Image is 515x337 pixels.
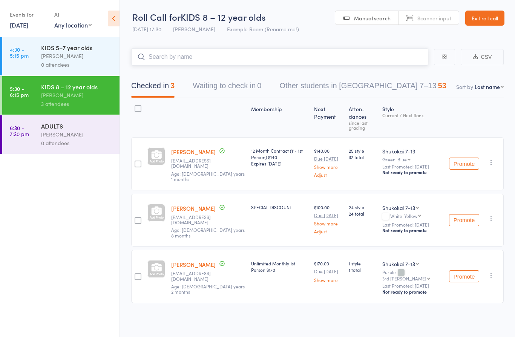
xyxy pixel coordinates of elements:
span: Roll Call for [132,11,181,23]
div: 3rd [PERSON_NAME] [382,276,426,281]
div: $100.00 [314,204,343,234]
div: 12 Month Contract (11- 1st Person) $140 [251,147,308,167]
button: Promote [449,214,479,226]
span: 25 style [349,147,377,154]
span: [PERSON_NAME] [173,25,215,33]
div: Yellow [404,213,417,218]
span: 37 total [349,154,377,160]
label: Sort by [456,83,473,90]
div: SPECIAL DISCOUNT [251,204,308,210]
div: Atten­dances [346,101,380,134]
div: Blue [397,157,407,162]
a: Adjust [314,229,343,234]
a: Show more [314,277,343,282]
div: [PERSON_NAME] [41,130,113,139]
div: Shukokai 7–13 [382,147,443,155]
span: Age: [DEMOGRAPHIC_DATA] years 8 months [171,227,245,238]
button: Promote [449,270,479,282]
div: ADULTS [41,122,113,130]
div: KIDS 5–7 year olds [41,43,113,52]
div: Style [379,101,446,134]
time: 5:30 - 6:15 pm [10,86,29,98]
span: KIDS 8 – 12 year olds [181,11,266,23]
small: Due [DATE] [314,213,343,218]
small: Due [DATE] [314,156,343,161]
small: Last Promoted: [DATE] [382,164,443,169]
time: 6:30 - 7:30 pm [10,125,29,137]
div: [PERSON_NAME] [41,91,113,100]
a: [PERSON_NAME] [171,148,216,156]
div: [PERSON_NAME] [41,52,113,60]
div: 0 attendees [41,139,113,147]
small: boazlidor@gmail.com [171,214,245,225]
a: 5:30 -6:15 pmKIDS 8 – 12 year olds[PERSON_NAME]3 attendees [2,76,120,115]
span: Age: [DEMOGRAPHIC_DATA] years 2 months [171,283,245,295]
span: Age: [DEMOGRAPHIC_DATA] years 1 months [171,170,245,182]
div: Shukokai 7–13 [382,204,415,211]
span: Manual search [354,14,391,22]
small: riripple223@gmail.com [171,158,245,169]
button: CSV [461,49,504,65]
small: Last Promoted: [DATE] [382,283,443,288]
div: Next Payment [311,101,346,134]
div: 3 attendees [41,100,113,108]
small: Last Promoted: [DATE] [382,222,443,227]
a: 6:30 -7:30 pmADULTS[PERSON_NAME]0 attendees [2,115,120,154]
div: Any location [54,21,92,29]
a: [PERSON_NAME] [171,204,216,212]
div: Last name [475,83,500,90]
a: Adjust [314,172,343,177]
button: Checked in3 [131,78,175,98]
div: $140.00 [314,147,343,177]
span: 1 total [349,267,377,273]
a: Show more [314,164,343,169]
span: Example Room (Rename me!) [227,25,299,33]
a: Show more [314,221,343,226]
div: Unlimited Monthly 1st Person $170 [251,260,308,273]
span: 24 total [349,210,377,217]
div: Current / Next Rank [382,113,443,118]
a: 4:30 -5:15 pmKIDS 5–7 year olds[PERSON_NAME]0 attendees [2,37,120,75]
div: White [382,213,443,220]
span: [DATE] 17:30 [132,25,161,33]
time: 4:30 - 5:15 pm [10,46,29,58]
div: Events for [10,8,47,21]
div: 3 [170,81,175,90]
div: Expires [DATE] [251,160,308,167]
div: Purple [382,270,443,281]
div: KIDS 8 – 12 year olds [41,83,113,91]
input: Search by name [131,48,428,66]
div: Membership [248,101,311,134]
div: Not ready to promote [382,289,443,295]
div: Shukokai 7–13 [382,260,415,268]
div: Not ready to promote [382,227,443,233]
div: 53 [438,81,446,90]
div: Not ready to promote [382,169,443,175]
a: [PERSON_NAME] [171,260,216,268]
span: 1 style [349,260,377,267]
a: [DATE] [10,21,28,29]
div: Green [382,157,443,162]
span: 24 style [349,204,377,210]
div: 0 attendees [41,60,113,69]
div: since last grading [349,120,377,130]
a: Exit roll call [465,11,504,26]
div: $170.00 [314,260,343,282]
button: Other students in [GEOGRAPHIC_DATA] 7–1353 [279,78,446,98]
small: Due [DATE] [314,269,343,274]
div: 0 [257,81,261,90]
span: Scanner input [417,14,451,22]
div: At [54,8,92,21]
button: Waiting to check in0 [193,78,261,98]
button: Promote [449,158,479,170]
small: shutooikawa@gmail.com [171,271,245,282]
